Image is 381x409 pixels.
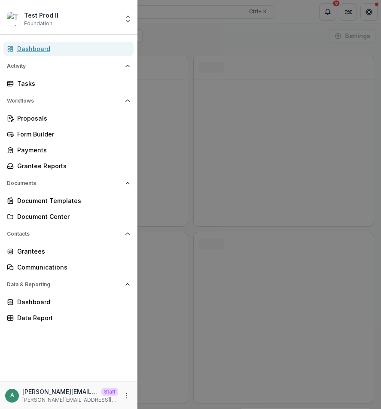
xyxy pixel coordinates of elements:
[3,260,134,274] a: Communications
[3,94,134,108] button: Open Workflows
[17,145,127,155] div: Payments
[3,227,134,241] button: Open Contacts
[17,297,127,306] div: Dashboard
[3,176,134,190] button: Open Documents
[17,263,127,272] div: Communications
[24,20,52,27] span: Foundation
[22,387,98,396] p: [PERSON_NAME][EMAIL_ADDRESS][DOMAIN_NAME]
[7,282,122,288] span: Data & Reporting
[10,393,14,398] div: anveet@trytemelio.com
[17,44,127,53] div: Dashboard
[7,63,122,69] span: Activity
[17,79,127,88] div: Tasks
[3,127,134,141] a: Form Builder
[3,159,134,173] a: Grantee Reports
[3,143,134,157] a: Payments
[17,196,127,205] div: Document Templates
[3,194,134,208] a: Document Templates
[3,278,134,291] button: Open Data & Reporting
[101,388,118,396] p: Staff
[17,130,127,139] div: Form Builder
[3,209,134,224] a: Document Center
[3,111,134,125] a: Proposals
[3,244,134,258] a: Grantees
[122,391,132,401] button: More
[3,42,134,56] a: Dashboard
[7,98,122,104] span: Workflows
[3,311,134,325] a: Data Report
[17,212,127,221] div: Document Center
[7,12,21,26] img: Test Prod II
[17,161,127,170] div: Grantee Reports
[7,180,122,186] span: Documents
[3,76,134,91] a: Tasks
[17,247,127,256] div: Grantees
[22,396,118,404] p: [PERSON_NAME][EMAIL_ADDRESS][DOMAIN_NAME]
[3,59,134,73] button: Open Activity
[17,114,127,123] div: Proposals
[122,10,134,27] button: Open entity switcher
[17,313,127,322] div: Data Report
[24,11,58,20] div: Test Prod II
[7,231,122,237] span: Contacts
[3,295,134,309] a: Dashboard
